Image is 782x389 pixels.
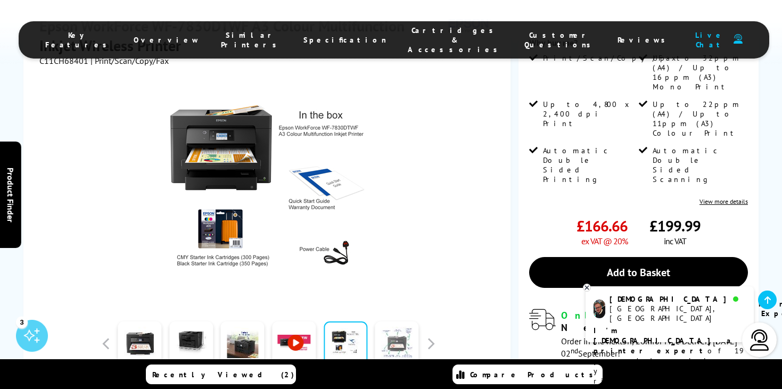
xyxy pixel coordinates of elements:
div: [DEMOGRAPHIC_DATA] [610,294,745,304]
span: Only 15 left [561,309,669,321]
span: £166.66 [577,216,628,236]
span: Up to 22ppm (A4) / Up to 11ppm (A3) Colour Print [653,100,746,138]
a: Compare Products [452,365,603,384]
span: Cartridges & Accessories [408,26,503,54]
img: user-headset-duotone.svg [734,34,743,44]
div: [GEOGRAPHIC_DATA], [GEOGRAPHIC_DATA] [610,304,745,323]
div: modal_delivery [529,309,748,358]
a: Add to Basket [529,257,748,288]
a: View more details [699,197,748,205]
span: Key Features [45,30,112,49]
img: user-headset-light.svg [749,329,770,351]
span: Live Chat [692,30,728,49]
span: Automatic Double Sided Scanning [653,146,746,184]
span: Up to 32ppm (A4) / Up to 16ppm (A3) Mono Print [653,53,746,92]
sup: nd [571,346,578,355]
span: Overview [134,35,200,45]
div: 3 [16,316,28,328]
span: Product Finder [5,167,16,222]
span: £199.99 [649,216,701,236]
span: Reviews [618,35,671,45]
span: Order in the next for Free Delivery [DATE] 02 September! [561,336,737,359]
img: chris-livechat.png [594,300,605,318]
div: for FREE Next Day Delivery [561,309,748,334]
span: Automatic Double Sided Printing [543,146,636,184]
a: Recently Viewed (2) [146,365,296,384]
span: Recently Viewed (2) [152,370,294,379]
span: Customer Questions [524,30,596,49]
span: Compare Products [470,370,599,379]
img: Epson WorkForce WF-7830DTWF Thumbnail [164,87,373,296]
b: I'm [DEMOGRAPHIC_DATA], a printer expert [594,326,734,355]
p: of 19 years! I can help you choose the right product [594,326,746,386]
span: Specification [303,35,386,45]
span: inc VAT [664,236,686,246]
span: ex VAT @ 20% [581,236,628,246]
span: Up to 4,800 x 2,400 dpi Print [543,100,636,128]
span: Similar Printers [221,30,282,49]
